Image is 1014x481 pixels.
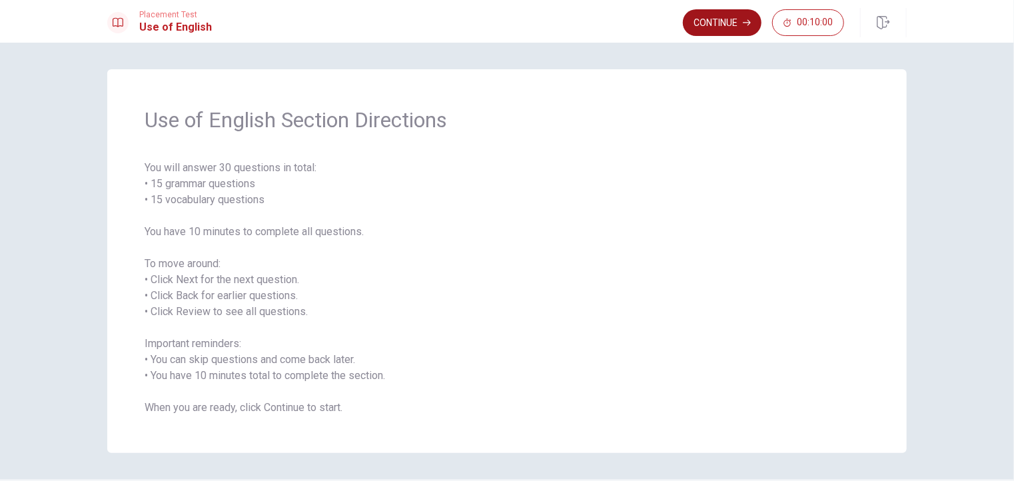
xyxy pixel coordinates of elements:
[139,10,212,19] span: Placement Test
[772,9,844,36] button: 00:10:00
[139,19,212,35] h1: Use of English
[683,9,761,36] button: Continue
[145,107,869,133] span: Use of English Section Directions
[145,160,869,416] span: You will answer 30 questions in total: • 15 grammar questions • 15 vocabulary questions You have ...
[797,17,833,28] span: 00:10:00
